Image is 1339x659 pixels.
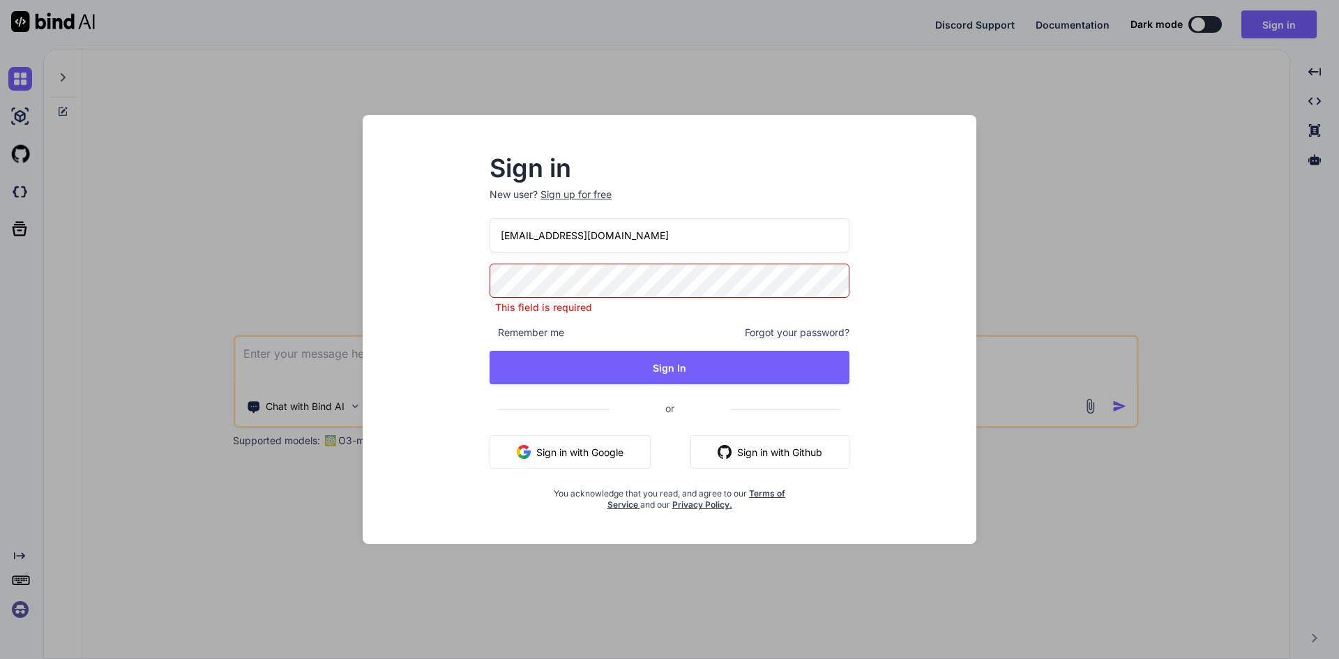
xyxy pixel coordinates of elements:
p: This field is required [490,301,849,315]
div: You acknowledge that you read, and agree to our and our [550,480,789,510]
img: github [718,445,732,459]
img: google [517,445,531,459]
span: Remember me [490,326,564,340]
span: Forgot your password? [745,326,849,340]
div: Sign up for free [540,188,612,202]
p: New user? [490,188,849,218]
button: Sign In [490,351,849,384]
a: Terms of Service [607,488,786,510]
h2: Sign in [490,157,849,179]
button: Sign in with Github [690,435,849,469]
button: Sign in with Google [490,435,651,469]
input: Login or Email [490,218,849,252]
span: or [610,391,730,425]
a: Privacy Policy. [672,499,732,510]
